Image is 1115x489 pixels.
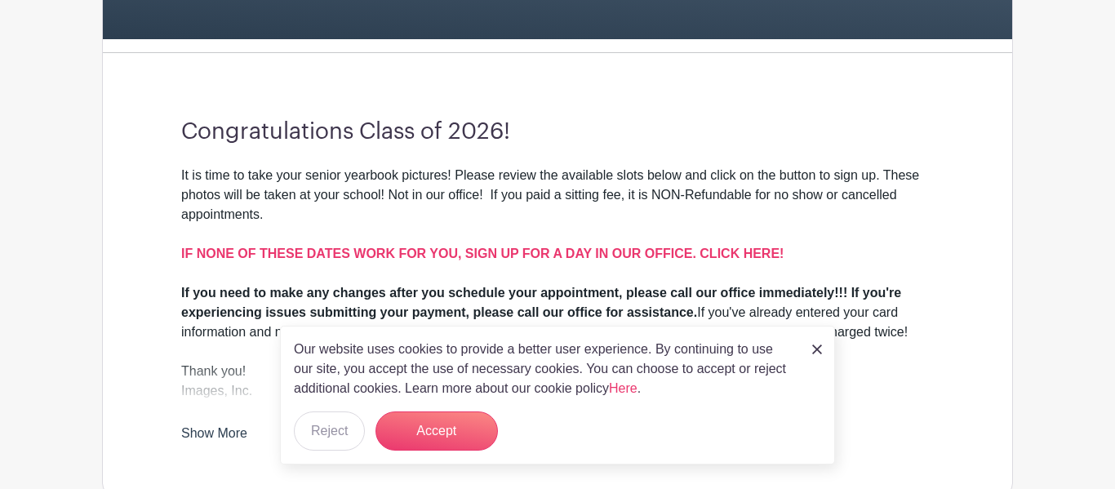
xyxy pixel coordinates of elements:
a: Here [609,381,637,395]
div: If you've already entered your card information and notice a delay in processing, —give us a call... [181,283,934,342]
div: Thank you! [181,362,934,381]
strong: If you need to make any changes after you schedule your appointment, please call our office immed... [181,286,901,319]
div: Images, Inc. [181,381,934,420]
img: close_button-5f87c8562297e5c2d7936805f587ecaba9071eb48480494691a3f1689db116b3.svg [812,345,822,354]
button: Accept [375,411,498,451]
button: Reject [294,411,365,451]
a: IF NONE OF THESE DATES WORK FOR YOU, SIGN UP FOR A DAY IN OUR OFFICE. CLICK HERE! [181,247,784,260]
div: It is time to take your senior yearbook pictures! Please review the available slots below and cli... [181,166,934,283]
strong: do not re-submit your card [440,325,606,339]
a: [DOMAIN_NAME] [181,403,286,417]
a: Show More [181,426,247,447]
p: Our website uses cookies to provide a better user experience. By continuing to use our site, you ... [294,340,795,398]
h3: Congratulations Class of 2026! [181,118,934,146]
